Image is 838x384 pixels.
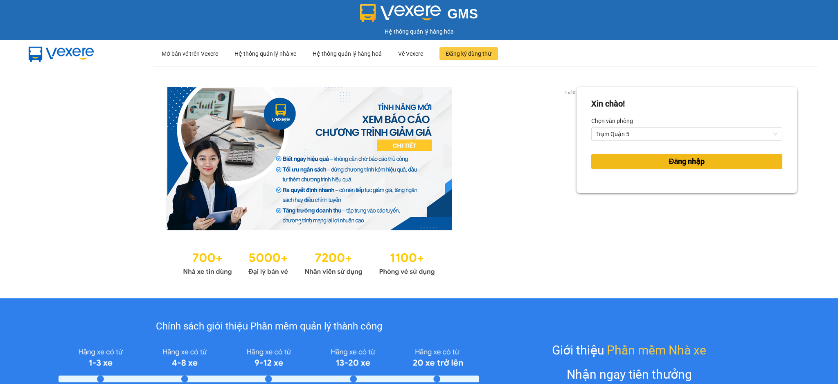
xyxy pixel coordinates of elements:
[565,87,577,230] button: next slide / item
[297,220,301,224] li: slide item 1
[313,41,382,67] div: Hệ thống quản lý hàng hoá
[20,40,102,67] img: mbUUG5Q.png
[607,341,706,360] span: Phần mềm Nhà xe
[446,49,491,58] span: Đăng ký dùng thử
[398,41,423,67] div: Về Vexere
[360,12,478,19] a: GMS
[307,220,311,224] li: slide item 2
[596,128,777,140] span: Trạm Quận 5
[360,4,441,22] img: logo 2
[59,319,479,334] div: Chính sách giới thiệu Phần mềm quản lý thành công
[162,41,218,67] div: Mở bán vé trên Vexere
[567,365,692,384] div: Nhận ngay tiền thưởng
[552,341,706,360] div: Giới thiệu
[317,220,320,224] li: slide item 3
[447,6,478,21] span: GMS
[591,154,782,169] button: Đăng nhập
[591,114,633,127] label: Chọn văn phòng
[669,156,705,167] span: Đăng nhập
[439,47,498,60] button: Đăng ký dùng thử
[234,41,296,67] div: Hệ thống quản lý nhà xe
[183,247,435,278] img: Statistics.png
[591,98,625,110] div: Xin chào!
[2,27,836,36] div: Hệ thống quản lý hàng hóa
[562,87,577,98] p: 1 of 3
[41,87,52,230] button: previous slide / item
